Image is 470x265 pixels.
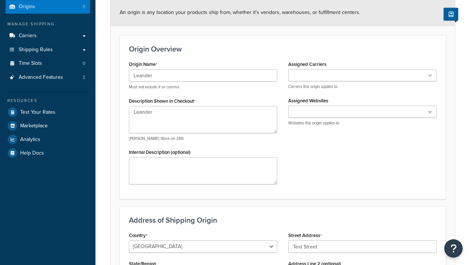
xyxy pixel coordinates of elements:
label: Assigned Carriers [288,61,326,67]
a: Test Your Rates [6,106,90,119]
span: Test Your Rates [20,109,55,116]
a: Carriers [6,29,90,43]
h3: Origin Overview [129,45,437,53]
a: Marketplace [6,119,90,132]
p: [PERSON_NAME] Store on 24th [129,136,277,141]
span: 2 [83,74,85,81]
span: Help Docs [20,150,44,156]
a: Time Slots0 [6,57,90,70]
span: Advanced Features [19,74,63,81]
label: Assigned Websites [288,98,328,103]
span: An origin is any location your products ship from, whether it’s vendors, warehouses, or fulfillme... [120,8,360,16]
span: Shipping Rules [19,47,53,53]
a: Analytics [6,133,90,146]
button: Show Help Docs [444,8,458,21]
label: Origin Name [129,61,158,67]
div: Resources [6,98,90,104]
label: Street Address [288,233,322,239]
h3: Address of Shipping Origin [129,216,437,224]
div: Manage Shipping [6,21,90,27]
span: Carriers [19,33,37,39]
button: Open Resource Center [444,239,463,258]
span: Time Slots [19,60,42,67]
a: Shipping Rules [6,43,90,57]
p: Must not include # or comma [129,84,277,90]
a: Advanced Features2 [6,71,90,84]
p: Carriers this origin applies to [288,84,437,89]
span: Analytics [20,137,40,143]
span: 0 [83,60,85,67]
span: Origins [19,4,35,10]
span: 3 [83,4,85,10]
label: Description Shown in Checkout [129,98,196,104]
a: Help Docs [6,146,90,160]
span: Marketplace [20,123,48,129]
li: Advanced Features [6,71,90,84]
p: Websites this origin applies to [288,120,437,126]
label: Internal Description (optional) [129,149,191,155]
label: Country [129,233,148,239]
li: Time Slots [6,57,90,70]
